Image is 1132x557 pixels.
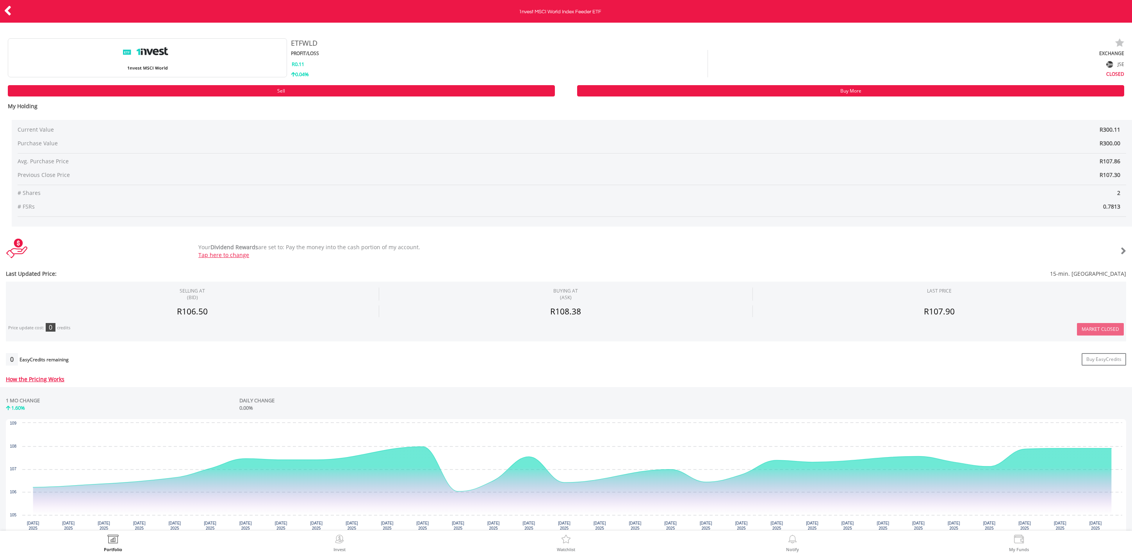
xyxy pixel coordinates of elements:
[98,521,110,530] text: [DATE] 2025
[104,547,122,552] label: Portfolio
[6,419,1126,536] div: Chart. Highcharts interactive chart.
[1107,61,1113,68] img: flag
[20,357,69,364] div: EasyCredits remaining
[572,203,1127,211] span: 0.7813
[948,521,960,530] text: [DATE] 2025
[806,521,818,530] text: [DATE] 2025
[239,397,519,404] div: DAILY CHANGE
[310,521,323,530] text: [DATE] 2025
[8,325,44,331] div: Price update cost:
[239,404,253,411] span: 0.00%
[1013,535,1025,546] img: View Funds
[1100,171,1120,179] span: R107.30
[180,294,205,301] span: (BID)
[18,189,572,197] span: # Shares
[118,38,176,77] img: EQU.ZA.ETFWLD.png
[877,521,890,530] text: [DATE] 2025
[292,61,304,68] span: R0.11
[786,547,799,552] label: Notify
[346,521,358,530] text: [DATE] 2025
[6,419,1126,536] svg: Interactive chart
[6,397,40,404] div: 1 MO CHANGE
[177,306,208,317] span: R106.50
[6,353,18,366] div: 0
[18,203,572,211] span: # FSRs
[553,294,578,301] span: (ASK)
[523,521,535,530] text: [DATE] 2025
[180,287,205,301] div: SELLING AT
[169,521,181,530] text: [DATE] 2025
[210,243,258,251] b: Dividend Rewards
[572,189,1127,197] span: 2
[8,85,555,96] a: Sell
[104,535,122,552] a: Portfolio
[18,126,480,134] span: Current Value
[594,521,606,530] text: [DATE] 2025
[708,50,1124,57] div: EXCHANGE
[664,521,677,530] text: [DATE] 2025
[770,521,783,530] text: [DATE] 2025
[333,535,346,546] img: Invest Now
[291,50,708,57] div: PROFIT/LOSS
[629,521,642,530] text: [DATE] 2025
[198,251,249,259] a: Tap here to change
[6,375,64,383] a: How the Pricing Works
[553,287,578,301] span: BUYING AT
[927,287,952,294] div: LAST PRICE
[62,521,75,530] text: [DATE] 2025
[1100,157,1120,165] span: R107.86
[912,521,925,530] text: [DATE] 2025
[924,306,955,317] span: R107.90
[1118,61,1124,68] span: JSE
[700,521,712,530] text: [DATE] 2025
[452,521,464,530] text: [DATE] 2025
[1009,547,1029,552] label: My Funds
[560,535,572,546] img: Watchlist
[417,521,429,530] text: [DATE] 2025
[11,404,25,411] span: 1.60%
[10,444,16,448] text: 108
[381,521,394,530] text: [DATE] 2025
[46,323,55,332] div: 0
[487,521,500,530] text: [DATE] 2025
[786,535,799,546] img: View Notifications
[841,521,854,530] text: [DATE] 2025
[735,521,748,530] text: [DATE] 2025
[18,157,572,165] span: Avg. Purchase Price
[1089,521,1102,530] text: [DATE] 2025
[239,521,252,530] text: [DATE] 2025
[27,521,39,530] text: [DATE] 2025
[577,85,1124,96] a: Buy More
[18,171,572,179] span: Previous Close Price
[1082,353,1126,366] a: Buy EasyCredits
[1100,126,1120,133] span: R300.11
[10,513,16,517] text: 105
[10,467,16,471] text: 107
[333,547,346,552] label: Invest
[18,139,480,147] span: Purchase Value
[193,243,1033,259] div: Your are set to: Pay the money into the cash portion of my account.
[107,535,119,546] img: View Portfolio
[275,521,287,530] text: [DATE] 2025
[1077,323,1124,336] button: Market Closed
[1100,139,1120,147] span: R300.00
[708,70,1124,77] div: CLOSED
[1054,521,1066,530] text: [DATE] 2025
[786,535,799,552] a: Notify
[983,521,996,530] text: [DATE] 2025
[10,490,16,494] text: 106
[291,71,708,78] div: 0.04%
[204,521,216,530] text: [DATE] 2025
[10,421,16,425] text: 109
[133,521,146,530] text: [DATE] 2025
[6,270,472,278] span: Last Updated Price:
[291,38,916,48] div: ETFWLD
[57,325,70,331] div: credits
[333,535,346,552] a: Invest
[557,535,575,552] a: Watchlist
[558,521,570,530] text: [DATE] 2025
[1115,38,1124,48] img: watchlist
[550,306,581,317] span: R108.38
[472,270,1126,278] span: 15-min. [GEOGRAPHIC_DATA]
[557,547,575,552] label: Watchlist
